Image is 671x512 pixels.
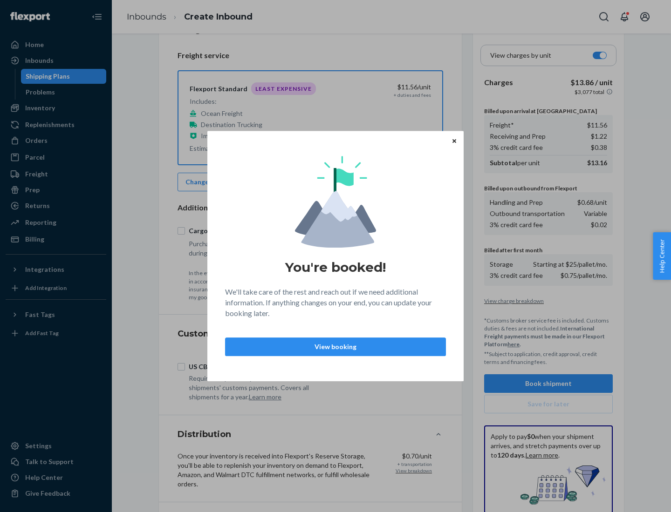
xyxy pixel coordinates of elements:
p: View booking [233,342,438,351]
p: We'll take care of the rest and reach out if we need additional information. If anything changes ... [225,287,446,319]
button: Close [450,135,459,146]
img: svg+xml,%3Csvg%20viewBox%3D%220%200%20174%20197%22%20fill%3D%22none%22%20xmlns%3D%22http%3A%2F%2F... [295,156,376,248]
button: View booking [225,337,446,356]
h1: You're booked! [285,259,386,276]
